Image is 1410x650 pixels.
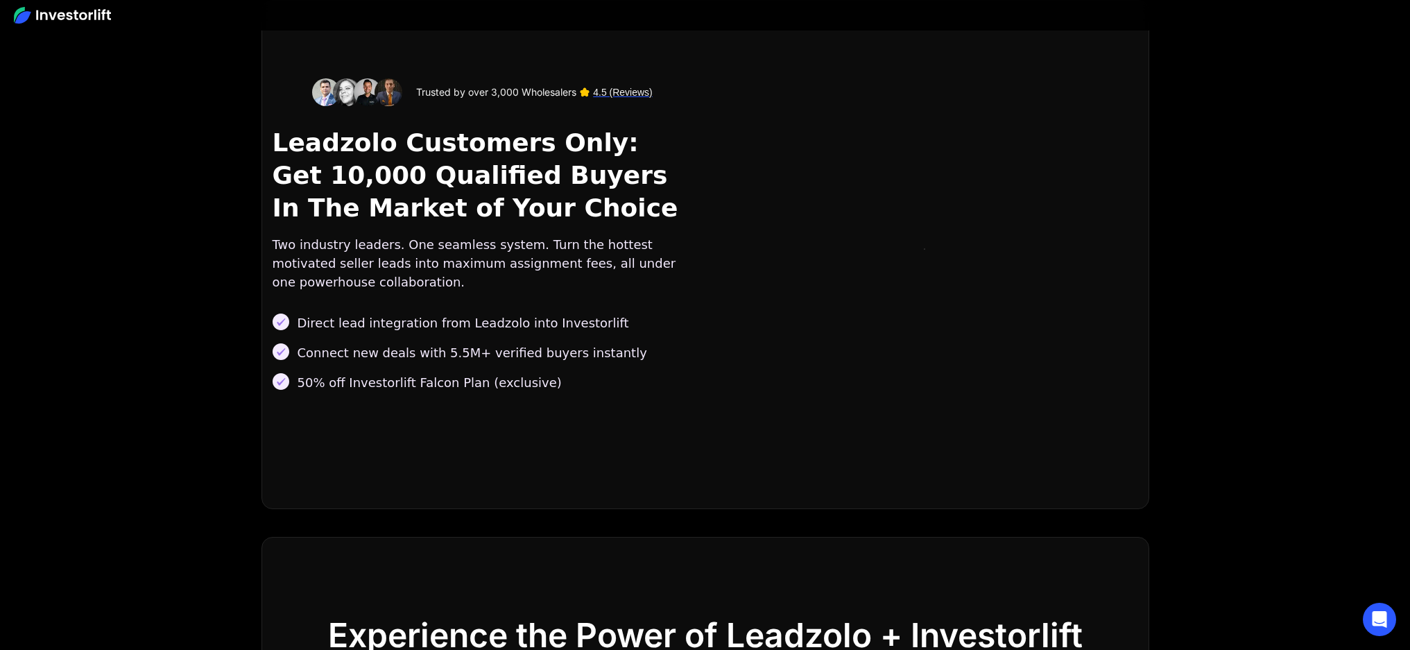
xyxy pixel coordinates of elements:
[580,87,590,97] img: Star image
[298,373,562,392] div: 50% off Investorlift Falcon Plan (exclusive)
[1363,603,1396,636] div: Open Intercom Messenger
[273,127,700,224] h2: Leadzolo Customers Only: Get 10,000 Qualified Buyers In The Market of Your Choice
[593,85,653,99] a: 4.5 (Reviews)
[416,85,576,99] div: Trusted by over 3,000 Wholesalers
[298,314,629,332] div: Direct lead integration from Leadzolo into Investorlift
[273,235,700,291] div: Two industry leaders. One seamless system. Turn the hottest motivated seller leads into maximum a...
[298,343,647,362] div: Connect new deals with 5.5M+ verified buyers instantly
